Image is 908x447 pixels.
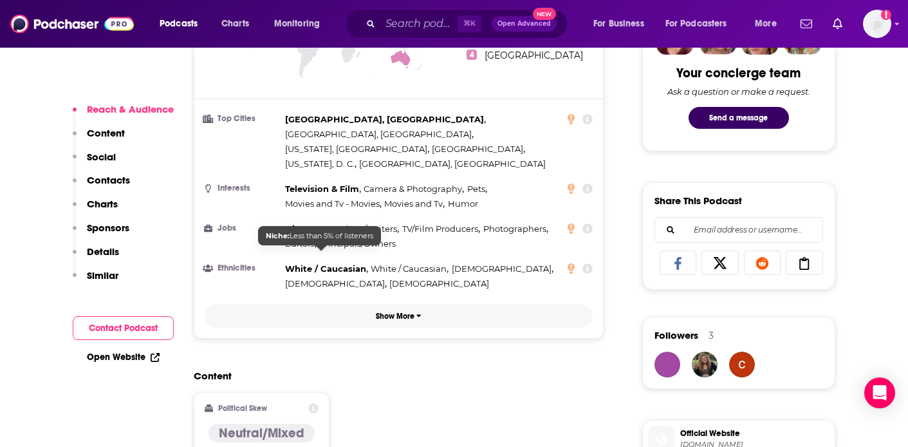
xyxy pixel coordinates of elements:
span: Charts [221,15,249,33]
span: For Business [593,15,644,33]
span: , [285,182,361,196]
span: White / Caucasian [285,263,366,274]
span: Followers [654,329,698,341]
div: Search podcasts, credits, & more... [357,9,580,39]
span: , [331,222,399,236]
span: , [285,196,382,211]
img: Laura.Phenomenon [654,352,680,377]
button: Similar [73,269,118,293]
span: [GEOGRAPHIC_DATA] [485,50,583,61]
p: Details [87,245,119,258]
span: [GEOGRAPHIC_DATA], [GEOGRAPHIC_DATA] [359,158,546,169]
span: , [384,196,445,211]
p: Reach & Audience [87,103,174,115]
a: Show notifications dropdown [828,13,848,35]
span: [DEMOGRAPHIC_DATA] [285,278,385,289]
span: , [371,262,449,276]
span: Less than 5% of listeners [266,231,373,240]
span: Pets [467,184,485,194]
button: Reach & Audience [73,103,174,127]
span: , [285,112,486,127]
p: Content [87,127,125,139]
button: Contact Podcast [73,316,174,340]
input: Search podcasts, credits, & more... [380,14,458,34]
span: Authors/Writers [331,223,397,234]
span: , [285,262,368,276]
input: Email address or username... [665,218,812,242]
button: open menu [746,14,793,34]
p: Similar [87,269,118,281]
span: Monitoring [274,15,320,33]
span: ⌘ K [458,15,481,32]
span: Principals/Owners [319,238,396,249]
h3: Ethnicities [205,264,280,272]
a: Show notifications dropdown [795,13,817,35]
span: White / Caucasian [371,263,447,274]
span: 4 [467,50,477,60]
span: Open Advanced [497,21,551,27]
div: Ask a question or make a request. [667,86,810,97]
img: emmarappold [692,352,718,377]
span: , [285,157,357,171]
h3: Jobs [205,224,280,233]
p: Show More [376,312,414,321]
a: Share on X/Twitter [701,251,739,275]
span: , [467,182,487,196]
span: [GEOGRAPHIC_DATA], [GEOGRAPHIC_DATA] [285,129,472,139]
button: Show profile menu [863,10,891,38]
span: [DEMOGRAPHIC_DATA] [452,263,551,274]
button: open menu [657,14,746,34]
div: Your concierge team [676,65,801,81]
button: Send a message [689,107,789,129]
button: Show More [205,304,593,328]
a: Copy Link [786,251,823,275]
button: Details [73,245,119,269]
img: ctd541 [729,352,755,377]
span: Television & Film [285,184,359,194]
span: More [755,15,777,33]
span: Humor [448,198,478,209]
p: Sponsors [87,222,129,234]
span: Podcasts [160,15,198,33]
span: , [285,222,329,236]
div: Search followers [654,217,823,243]
button: Charts [73,198,118,222]
p: Social [87,151,116,163]
button: Sponsors [73,222,129,245]
span: Editors [285,238,315,249]
span: Photographers [483,223,546,234]
span: Official Website [680,428,829,439]
h3: Share This Podcast [654,195,742,207]
h2: Political Skew [218,404,267,413]
span: , [285,127,474,142]
span: New [533,8,556,20]
span: , [483,222,548,236]
span: Movies and Tv [384,198,443,209]
span: , [364,182,464,196]
span: [US_STATE], [GEOGRAPHIC_DATA] [285,144,427,154]
p: Contacts [87,174,130,186]
button: open menu [584,14,660,34]
span: , [285,142,429,157]
a: Open Website [87,352,160,363]
b: Niche: [266,231,290,240]
h2: Content [194,370,594,382]
button: Open AdvancedNew [492,16,557,32]
button: open menu [151,14,214,34]
img: Podchaser - Follow, Share and Rate Podcasts [10,12,134,36]
span: Camera & Photography [364,184,462,194]
span: [US_STATE], D. C. [285,158,355,169]
span: , [432,142,525,157]
span: TV/Film Producers [402,223,478,234]
span: , [452,262,553,276]
div: 3 [709,330,714,341]
img: User Profile [863,10,891,38]
a: Share on Facebook [660,251,697,275]
a: Share on Reddit [744,251,781,275]
span: [DEMOGRAPHIC_DATA] [389,278,489,289]
span: [GEOGRAPHIC_DATA], [GEOGRAPHIC_DATA] [285,114,484,124]
h3: Interests [205,184,280,193]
